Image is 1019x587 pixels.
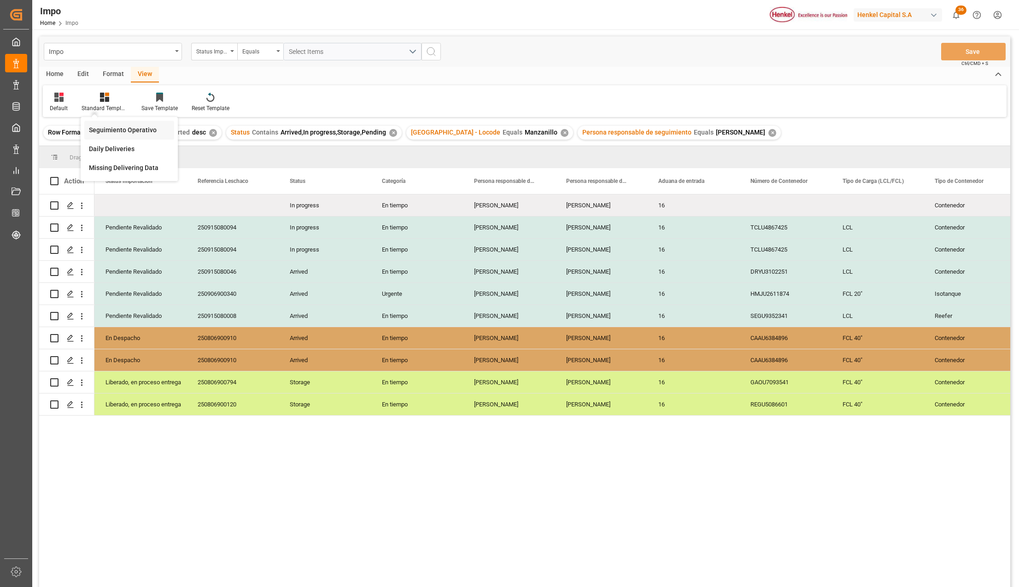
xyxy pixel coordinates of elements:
button: search button [422,43,441,60]
div: 250915080094 [187,217,279,238]
div: 250915080094 [187,239,279,260]
div: FCL 40" [832,349,924,371]
div: En tiempo [371,217,463,238]
div: Daily Deliveries [89,144,170,154]
span: Referencia Leschaco [198,178,248,184]
div: Contenedor [924,194,1016,216]
div: 16 [647,371,739,393]
div: En tiempo [371,393,463,415]
span: 36 [955,6,966,15]
div: Press SPACE to select this row. [39,239,94,261]
div: DRYU3102251 [739,261,832,282]
div: Contenedor [924,327,1016,349]
div: Missing Delivering Data [89,163,170,173]
div: Action [64,177,84,185]
div: Liberado, en proceso entrega [105,394,176,415]
div: Press SPACE to select this row. [39,327,94,349]
div: Seguimiento Operativo [89,125,170,135]
div: [PERSON_NAME] [463,371,555,393]
div: [PERSON_NAME] [463,261,555,282]
div: En Despacho [105,328,176,349]
span: Status Importación [105,178,152,184]
div: SEGU9352341 [739,305,832,327]
div: 16 [647,393,739,415]
div: In progress [279,217,371,238]
div: En tiempo [371,327,463,349]
div: Pendiente Revalidado [105,261,176,282]
div: LCL [832,305,924,327]
div: CAAU6384896 [739,349,832,371]
div: Status Importación [196,45,228,56]
span: Status [290,178,305,184]
div: [PERSON_NAME] [463,239,555,260]
div: FCL 40" [832,393,924,415]
div: ✕ [561,129,568,137]
div: FCL 40" [832,371,924,393]
div: TCLU4867425 [739,217,832,238]
div: TCLU4867425 [739,239,832,260]
span: Row Format : [48,129,86,136]
div: ✕ [389,129,397,137]
div: En tiempo [371,305,463,327]
span: Categoría [382,178,405,184]
div: Arrived [279,349,371,371]
div: Arrived [279,327,371,349]
span: [PERSON_NAME] [716,129,765,136]
div: [PERSON_NAME] [463,194,555,216]
div: [PERSON_NAME] [555,393,647,415]
button: Help Center [966,5,987,25]
div: Reset Template [192,104,229,112]
div: [PERSON_NAME] [463,283,555,305]
span: Persona responsable de la importacion [474,178,536,184]
span: Ctrl/CMD + S [961,60,988,67]
span: sorted [171,129,190,136]
div: Arrived [279,305,371,327]
div: [PERSON_NAME] [463,349,555,371]
button: open menu [191,43,237,60]
span: Arrived,In progress,Storage,Pending [281,129,386,136]
span: Equals [503,129,522,136]
div: Press SPACE to select this row. [39,349,94,371]
div: FCL 40" [832,327,924,349]
span: Select Items [289,48,328,55]
div: LCL [832,217,924,238]
div: 250806900794 [187,371,279,393]
div: En tiempo [371,349,463,371]
div: Press SPACE to select this row. [39,283,94,305]
div: In progress [279,194,371,216]
div: View [131,67,159,82]
span: Tipo de Carga (LCL/FCL) [843,178,904,184]
div: 16 [647,305,739,327]
span: Drag here to set row groups [70,154,141,161]
div: Press SPACE to select this row. [39,217,94,239]
div: [PERSON_NAME] [555,371,647,393]
div: LCL [832,239,924,260]
button: open menu [44,43,182,60]
div: 250915080046 [187,261,279,282]
div: Contenedor [924,349,1016,371]
div: [PERSON_NAME] [555,283,647,305]
div: Pendiente Revalidado [105,305,176,327]
div: En Despacho [105,350,176,371]
div: Urgente [371,283,463,305]
span: Contains [252,129,278,136]
div: Save Template [141,104,178,112]
div: Default [50,104,68,112]
div: [PERSON_NAME] [555,239,647,260]
a: Home [40,20,55,26]
div: [PERSON_NAME] [463,327,555,349]
div: Press SPACE to select this row. [39,371,94,393]
span: Equals [694,129,714,136]
button: show 36 new notifications [946,5,966,25]
div: Storage [279,371,371,393]
div: Pendiente Revalidado [105,217,176,238]
div: Press SPACE to select this row. [39,261,94,283]
div: [PERSON_NAME] [463,393,555,415]
span: Manzanillo [525,129,557,136]
div: 250806900910 [187,327,279,349]
div: ✕ [209,129,217,137]
span: Persona responsable de seguimiento [582,129,691,136]
div: Standard Templates [82,104,128,112]
div: Press SPACE to select this row. [39,194,94,217]
div: Impo [49,45,172,57]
